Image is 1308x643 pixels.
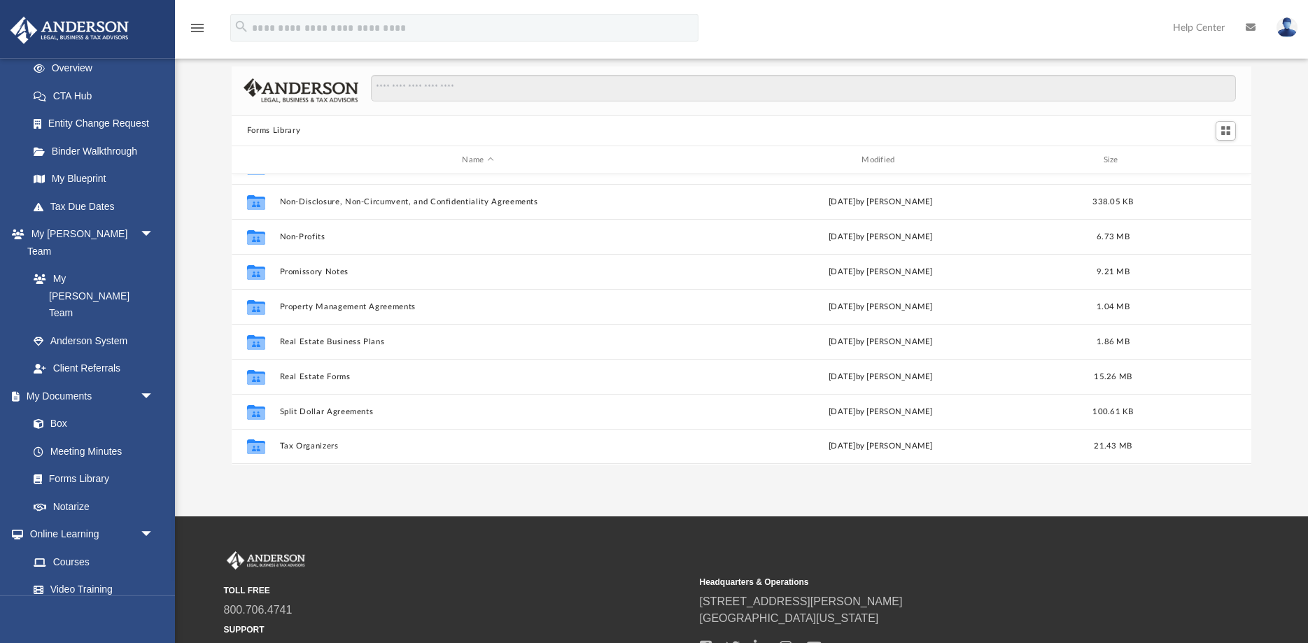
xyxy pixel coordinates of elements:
[10,382,168,410] a: My Documentsarrow_drop_down
[279,267,676,276] button: Promissory Notes
[1097,338,1130,346] span: 1.86 MB
[1092,408,1133,416] span: 100.61 KB
[279,372,676,381] button: Real Estate Forms
[1094,373,1132,381] span: 15.26 MB
[682,196,1079,209] div: [DATE] by [PERSON_NAME]
[238,154,273,167] div: id
[682,154,1078,167] div: Modified
[20,493,168,521] a: Notarize
[1277,17,1298,38] img: User Pic
[189,20,206,36] i: menu
[279,337,676,346] button: Real Estate Business Plans
[682,371,1079,383] div: [DATE] by [PERSON_NAME]
[20,137,175,165] a: Binder Walkthrough
[140,220,168,249] span: arrow_drop_down
[20,437,168,465] a: Meeting Minutes
[140,521,168,549] span: arrow_drop_down
[682,231,1079,243] div: [DATE] by [PERSON_NAME]
[20,576,161,604] a: Video Training
[371,75,1236,101] input: Search files and folders
[224,584,690,597] small: TOLL FREE
[20,355,168,383] a: Client Referrals
[140,382,168,411] span: arrow_drop_down
[189,27,206,36] a: menu
[682,336,1079,348] div: [DATE] by [PERSON_NAME]
[700,576,1166,588] small: Headquarters & Operations
[20,82,175,110] a: CTA Hub
[1147,154,1245,167] div: id
[279,197,676,206] button: Non-Disclosure, Non-Circumvent, and Confidentiality Agreements
[1097,268,1130,276] span: 9.21 MB
[279,407,676,416] button: Split Dollar Agreements
[1216,121,1237,141] button: Switch to Grid View
[234,19,249,34] i: search
[20,165,168,193] a: My Blueprint
[224,604,293,616] a: 800.706.4741
[279,232,676,241] button: Non-Profits
[279,302,676,311] button: Property Management Agreements
[20,410,161,438] a: Box
[700,612,879,624] a: [GEOGRAPHIC_DATA][US_STATE]
[20,192,175,220] a: Tax Due Dates
[682,441,1079,453] div: [DATE] by [PERSON_NAME]
[1092,198,1133,206] span: 338.05 KB
[682,301,1079,313] div: [DATE] by [PERSON_NAME]
[20,548,168,576] a: Courses
[20,265,161,327] a: My [PERSON_NAME] Team
[247,125,300,137] button: Forms Library
[1097,303,1130,311] span: 1.04 MB
[10,521,168,549] a: Online Learningarrow_drop_down
[10,220,168,265] a: My [PERSON_NAME] Teamarrow_drop_down
[6,17,133,44] img: Anderson Advisors Platinum Portal
[682,406,1079,418] div: [DATE] by [PERSON_NAME]
[20,110,175,138] a: Entity Change Request
[224,623,690,636] small: SUPPORT
[232,174,1251,464] div: grid
[682,266,1079,278] div: [DATE] by [PERSON_NAME]
[1094,443,1132,451] span: 21.43 MB
[224,551,308,570] img: Anderson Advisors Platinum Portal
[700,595,903,607] a: [STREET_ADDRESS][PERSON_NAME]
[20,327,168,355] a: Anderson System
[1097,233,1130,241] span: 6.73 MB
[1085,154,1141,167] div: Size
[20,55,175,83] a: Overview
[20,465,161,493] a: Forms Library
[279,154,675,167] div: Name
[279,442,676,451] button: Tax Organizers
